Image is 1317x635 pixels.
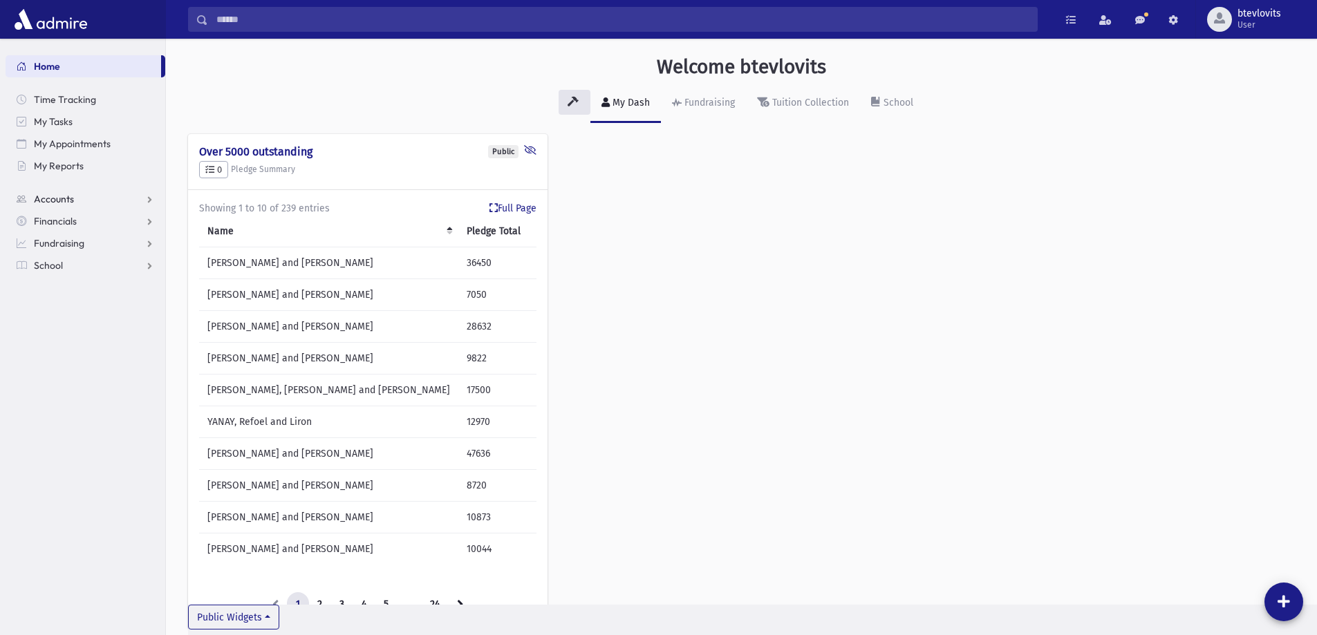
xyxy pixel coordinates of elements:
[421,592,449,617] a: 24
[769,97,849,108] div: Tuition Collection
[860,84,924,123] a: School
[34,259,63,272] span: School
[6,133,165,155] a: My Appointments
[590,84,661,123] a: My Dash
[34,115,73,128] span: My Tasks
[34,93,96,106] span: Time Tracking
[330,592,353,617] a: 3
[199,201,536,216] div: Showing 1 to 10 of 239 entries
[661,84,746,123] a: Fundraising
[6,111,165,133] a: My Tasks
[1237,19,1281,30] span: User
[458,279,529,311] td: 7050
[610,97,650,108] div: My Dash
[34,160,84,172] span: My Reports
[458,311,529,343] td: 28632
[199,375,458,406] td: [PERSON_NAME], [PERSON_NAME] and [PERSON_NAME]
[6,88,165,111] a: Time Tracking
[458,343,529,375] td: 9822
[199,343,458,375] td: [PERSON_NAME] and [PERSON_NAME]
[34,193,74,205] span: Accounts
[199,533,458,565] td: [PERSON_NAME] and [PERSON_NAME]
[208,7,1037,32] input: Search
[199,311,458,343] td: [PERSON_NAME] and [PERSON_NAME]
[488,145,519,158] div: Public
[529,247,561,279] td: 19
[199,406,458,438] td: YANAY, Refoel and Liron
[682,97,735,108] div: Fundraising
[199,161,228,179] button: 0
[6,188,165,210] a: Accounts
[11,6,91,33] img: AdmirePro
[199,216,458,247] th: Name
[199,279,458,311] td: [PERSON_NAME] and [PERSON_NAME]
[529,279,561,311] td: 6
[458,216,529,247] th: Pledge Total
[458,470,529,502] td: 8720
[746,84,860,123] a: Tuition Collection
[6,254,165,276] a: School
[188,605,279,629] button: Public Widgets
[375,592,398,617] a: 5
[199,470,458,502] td: [PERSON_NAME] and [PERSON_NAME]
[287,592,309,617] a: 1
[353,592,375,617] a: 4
[34,237,84,249] span: Fundraising
[34,138,111,150] span: My Appointments
[458,406,529,438] td: 12970
[205,164,222,175] span: 0
[6,232,165,254] a: Fundraising
[6,55,161,77] a: Home
[529,406,561,438] td: 18
[529,470,561,502] td: 13
[1237,8,1281,19] span: btevlovits
[529,216,561,247] th: Qty
[199,145,536,158] h4: Over 5000 outstanding
[199,502,458,533] td: [PERSON_NAME] and [PERSON_NAME]
[458,502,529,533] td: 10873
[529,438,561,470] td: 22
[489,201,536,216] a: Full Page
[199,247,458,279] td: [PERSON_NAME] and [PERSON_NAME]
[308,592,331,617] a: 2
[458,533,529,565] td: 10044
[529,343,561,375] td: 18
[34,60,60,73] span: Home
[529,311,561,343] td: 12
[458,375,529,406] td: 17500
[199,438,458,470] td: [PERSON_NAME] and [PERSON_NAME]
[657,55,826,79] h3: Welcome btevlovits
[34,215,77,227] span: Financials
[199,161,536,179] h5: Pledge Summary
[529,502,561,533] td: 20
[881,97,913,108] div: School
[458,247,529,279] td: 36450
[458,438,529,470] td: 47636
[6,210,165,232] a: Financials
[6,155,165,177] a: My Reports
[529,375,561,406] td: 8
[529,533,561,565] td: 22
